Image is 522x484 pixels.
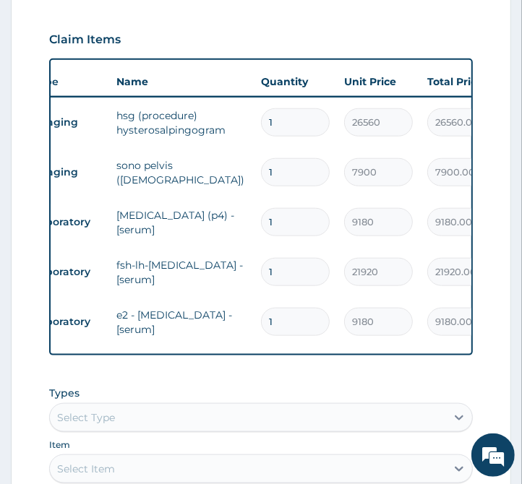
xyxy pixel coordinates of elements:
[109,251,254,294] td: fsh-lh-[MEDICAL_DATA] - [serum]
[7,327,275,378] textarea: Type your message and hit 'Enter'
[109,101,254,144] td: hsg (procedure) hysterosalpingogram
[75,81,243,100] div: Chat with us now
[26,69,109,95] th: Type
[26,109,109,136] td: Imaging
[109,151,254,194] td: sono pelvis ([DEMOGRAPHIC_DATA])
[49,32,121,48] h3: Claim Items
[57,410,115,425] div: Select Type
[49,438,70,451] label: Item
[84,148,200,294] span: We're online!
[27,72,59,108] img: d_794563401_company_1708531726252_794563401
[109,67,254,96] th: Name
[420,67,503,96] th: Total Price
[109,201,254,244] td: [MEDICAL_DATA] (p4) - [serum]
[26,159,109,186] td: Imaging
[26,259,109,285] td: Laboratory
[254,67,337,96] th: Quantity
[26,209,109,235] td: Laboratory
[26,308,109,335] td: Laboratory
[337,67,420,96] th: Unit Price
[49,387,80,399] label: Types
[237,7,272,42] div: Minimize live chat window
[109,301,254,344] td: e2 - [MEDICAL_DATA] - [serum]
